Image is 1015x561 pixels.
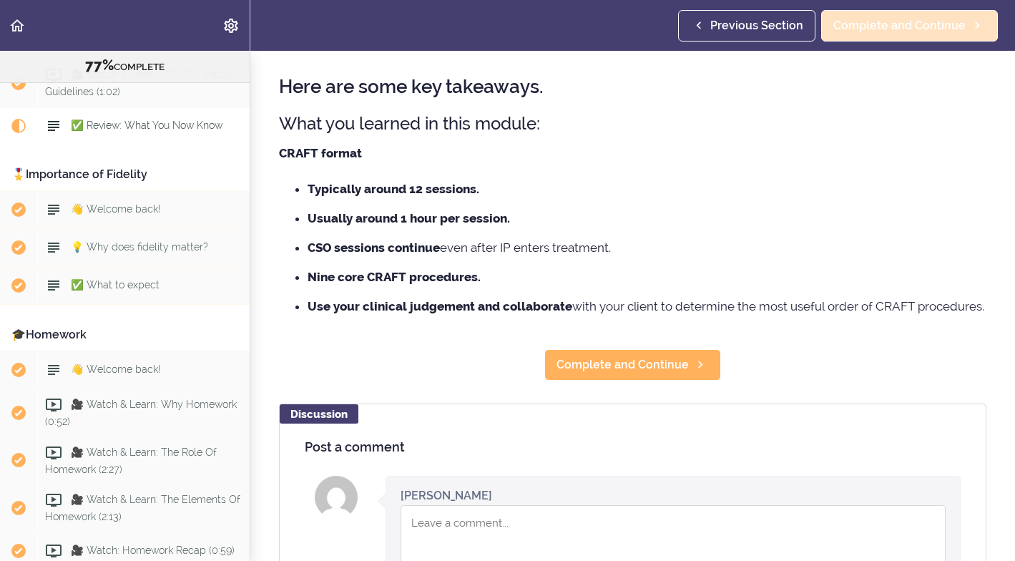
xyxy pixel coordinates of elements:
span: 🎥 Watch & Learn: The Role Of Homework (2:27) [45,447,217,474]
span: 🎥 Watch & Learn: The Elements Of Homework (2:13) [45,494,240,522]
span: ✅ What to expect [71,279,160,291]
span: 👋 Welcome back! [71,364,160,375]
span: Previous Section [710,17,803,34]
a: Complete and Continue [821,10,998,42]
li: with your client to determine the most useful order of CRAFT procedures. [308,297,986,316]
strong: Usually around 1 hour per session. [308,211,510,225]
svg: Back to course curriculum [9,17,26,34]
h4: Post a comment [305,440,961,454]
span: Complete and Continue [833,17,966,34]
img: Lisa [315,476,358,519]
span: 🎥 Watch: Homework Recap (0:59) [71,545,235,557]
span: ✅ Review: What You Now Know [71,119,222,131]
span: 💡 Why does fidelity matter? [71,241,208,253]
strong: Typically around 12 sessions. [308,182,479,196]
li: even after IP enters treatment. [308,238,986,257]
strong: CSO sessions continue [308,240,440,255]
strong: Nine core CRAFT procedures. [308,270,481,284]
span: 👋 Welcome back! [71,203,160,215]
span: Complete and Continue [556,356,689,374]
div: COMPLETE [18,57,232,75]
svg: Settings Menu [222,17,240,34]
strong: CRAFT format [279,146,362,160]
a: Complete and Continue [544,349,721,381]
span: 77% [85,57,114,74]
span: 🎥 Watch & Learn: Why Homework (0:52) [45,399,237,426]
div: Discussion [280,404,358,424]
strong: Use your clinical judgement and collaborate [308,299,572,313]
h2: Here are some key takeaways. [279,77,986,97]
a: Previous Section [678,10,815,42]
div: [PERSON_NAME] [401,487,492,504]
h3: What you learned in this module: [279,112,986,135]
